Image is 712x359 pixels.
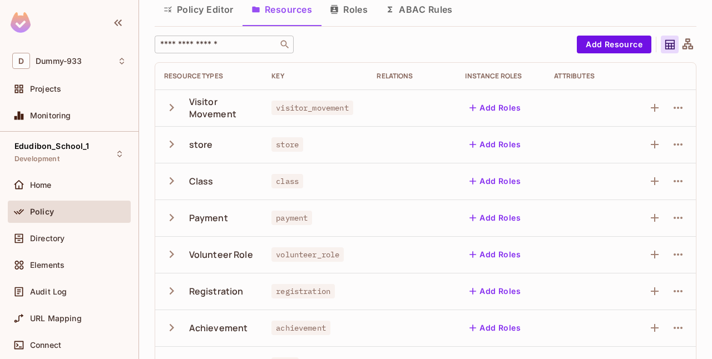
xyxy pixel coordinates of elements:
[30,84,61,93] span: Projects
[577,36,651,53] button: Add Resource
[465,209,525,227] button: Add Roles
[11,12,31,33] img: SReyMgAAAABJRU5ErkJggg==
[30,181,52,190] span: Home
[12,53,30,69] span: D
[465,136,525,153] button: Add Roles
[465,319,525,337] button: Add Roles
[30,207,54,216] span: Policy
[164,72,254,81] div: Resource Types
[30,234,65,243] span: Directory
[554,72,625,81] div: Attributes
[271,211,312,225] span: payment
[189,138,213,151] div: store
[271,321,330,335] span: achievement
[189,322,248,334] div: Achievement
[271,247,344,262] span: volunteer_role
[465,246,525,263] button: Add Roles
[189,285,244,297] div: Registration
[271,101,353,115] span: visitor_movement
[30,287,67,296] span: Audit Log
[465,99,525,117] button: Add Roles
[36,57,82,66] span: Workspace: Dummy-933
[271,284,335,298] span: registration
[189,96,254,120] div: Visitor Movement
[30,314,82,323] span: URL Mapping
[189,212,228,224] div: Payment
[189,248,253,261] div: Volunteer Role
[30,111,71,120] span: Monitoring
[465,282,525,300] button: Add Roles
[271,72,359,81] div: Key
[271,137,303,152] span: store
[271,174,303,188] span: class
[465,72,536,81] div: Instance roles
[189,175,214,187] div: Class
[14,154,60,163] span: Development
[465,172,525,190] button: Add Roles
[14,142,90,151] span: Edudibon_School_1
[30,341,61,350] span: Connect
[30,261,65,270] span: Elements
[377,72,447,81] div: Relations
